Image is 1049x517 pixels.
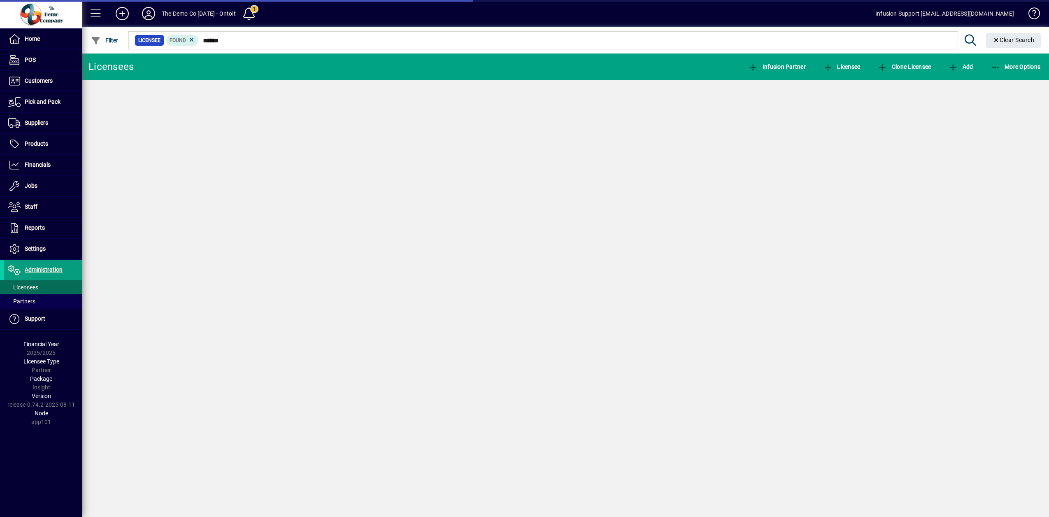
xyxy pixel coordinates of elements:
[25,203,37,210] span: Staff
[946,59,975,74] button: Add
[4,113,82,133] a: Suppliers
[948,63,973,70] span: Add
[875,59,933,74] button: Clone Licensee
[25,77,53,84] span: Customers
[991,63,1041,70] span: More Options
[4,309,82,329] a: Support
[25,56,36,63] span: POS
[4,50,82,70] a: POS
[25,182,37,189] span: Jobs
[25,35,40,42] span: Home
[4,71,82,91] a: Customers
[25,161,51,168] span: Financials
[4,176,82,196] a: Jobs
[875,7,1014,20] div: Infusion Support [EMAIL_ADDRESS][DOMAIN_NAME]
[89,33,121,48] button: Filter
[4,239,82,259] a: Settings
[162,7,236,20] div: The Demo Co [DATE] - Ontoit
[823,63,861,70] span: Licensee
[25,266,63,273] span: Administration
[138,36,160,44] span: Licensee
[25,140,48,147] span: Products
[746,59,808,74] button: Infusion Partner
[170,37,186,43] span: Found
[25,224,45,231] span: Reports
[23,341,59,347] span: Financial Year
[989,59,1043,74] button: More Options
[25,119,48,126] span: Suppliers
[4,197,82,217] a: Staff
[25,98,60,105] span: Pick and Pack
[23,358,59,365] span: Licensee Type
[109,6,135,21] button: Add
[8,284,38,291] span: Licensees
[993,37,1035,43] span: Clear Search
[4,294,82,308] a: Partners
[4,155,82,175] a: Financials
[748,63,806,70] span: Infusion Partner
[8,298,35,305] span: Partners
[135,6,162,21] button: Profile
[32,393,51,399] span: Version
[25,245,46,252] span: Settings
[4,29,82,49] a: Home
[25,315,45,322] span: Support
[4,92,82,112] a: Pick and Pack
[4,218,82,238] a: Reports
[4,134,82,154] a: Products
[30,375,52,382] span: Package
[88,60,134,73] div: Licensees
[4,280,82,294] a: Licensees
[35,410,48,417] span: Node
[1022,2,1039,28] a: Knowledge Base
[821,59,863,74] button: Licensee
[877,63,931,70] span: Clone Licensee
[166,35,199,46] mat-chip: Found Status: Found
[91,37,119,44] span: Filter
[986,33,1041,48] button: Clear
